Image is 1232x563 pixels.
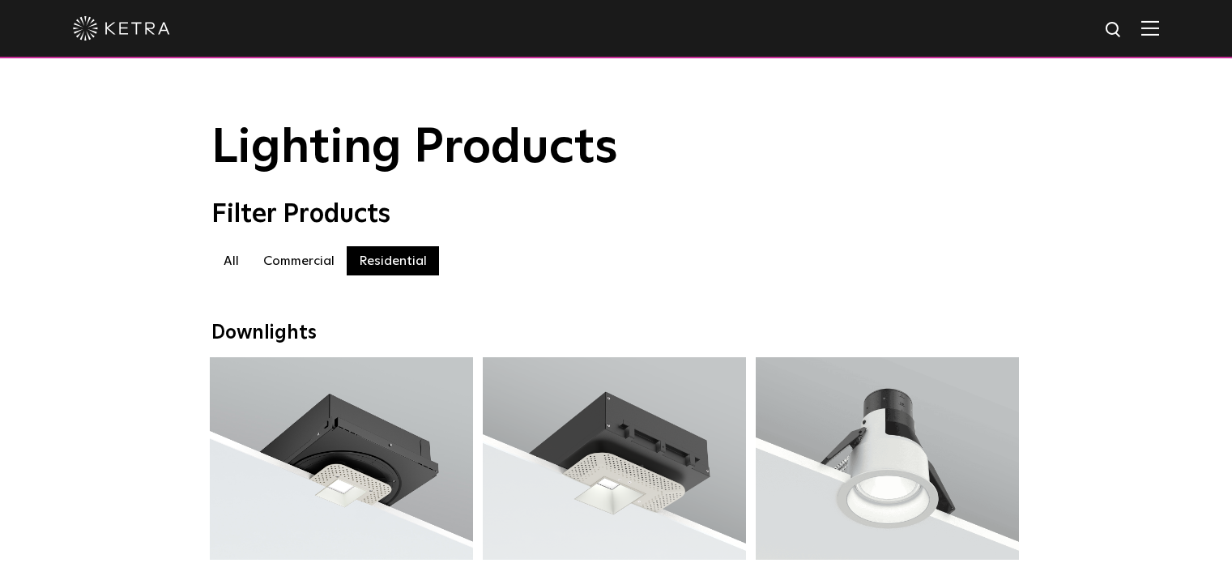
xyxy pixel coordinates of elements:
[211,322,1021,345] div: Downlights
[347,246,439,275] label: Residential
[211,124,618,173] span: Lighting Products
[211,199,1021,230] div: Filter Products
[1141,20,1159,36] img: Hamburger%20Nav.svg
[211,246,251,275] label: All
[73,16,170,41] img: ketra-logo-2019-white
[1104,20,1124,41] img: search icon
[251,246,347,275] label: Commercial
